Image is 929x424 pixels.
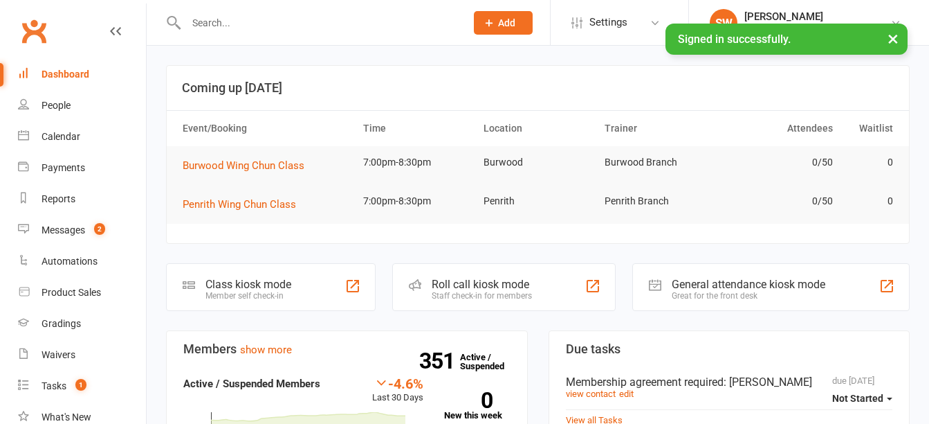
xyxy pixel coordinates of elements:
div: Messages [42,224,85,236]
strong: 351 [419,351,460,371]
a: view contact [566,389,616,399]
td: Penrith [477,185,598,218]
div: Great for the front desk [672,291,825,301]
button: × [881,24,905,53]
div: Member self check-in [205,291,291,301]
div: -4.6% [372,376,423,391]
div: Payments [42,162,85,173]
div: General attendance kiosk mode [672,278,825,291]
div: Gradings [42,318,81,329]
div: Reports [42,193,75,204]
td: 0/50 [719,146,839,179]
div: Last 30 Days [372,376,423,405]
td: Burwood Branch [598,146,719,179]
div: Automations [42,256,98,267]
div: Membership agreement required [566,376,893,389]
th: Attendees [719,111,839,146]
a: People [18,90,146,121]
div: Product Sales [42,287,101,298]
span: Add [498,17,515,28]
th: Event/Booking [176,111,357,146]
th: Trainer [598,111,719,146]
a: Dashboard [18,59,146,90]
span: Settings [589,7,627,38]
div: Roll call kiosk mode [432,278,532,291]
td: Burwood [477,146,598,179]
a: Messages 2 [18,215,146,246]
a: Product Sales [18,277,146,308]
div: Class kiosk mode [205,278,291,291]
button: Add [474,11,533,35]
span: 1 [75,379,86,391]
h3: Members [183,342,511,356]
a: Calendar [18,121,146,152]
a: Automations [18,246,146,277]
span: 2 [94,223,105,235]
th: Time [357,111,477,146]
a: Waivers [18,339,146,371]
a: Payments [18,152,146,184]
td: 0 [839,185,899,218]
td: 0 [839,146,899,179]
div: Tasks [42,380,66,391]
span: Signed in successfully. [678,33,791,46]
a: edit [619,389,634,399]
div: Staff check-in for members [432,291,532,301]
div: Dashboard [42,69,89,80]
div: [PERSON_NAME] [744,10,890,23]
span: : [PERSON_NAME] [724,376,812,389]
a: Clubworx [17,14,51,48]
div: What's New [42,412,91,423]
div: Waivers [42,349,75,360]
span: Penrith Wing Chun Class [183,198,296,211]
button: Burwood Wing Chun Class [183,157,314,174]
input: Search... [182,13,456,33]
span: Burwood Wing Chun Class [183,159,304,172]
a: show more [240,344,292,356]
a: 351Active / Suspended [460,342,521,381]
th: Waitlist [839,111,899,146]
a: 0New this week [444,392,511,420]
td: Penrith Branch [598,185,719,218]
h3: Due tasks [566,342,893,356]
a: Gradings [18,308,146,339]
div: Calendar [42,131,80,142]
td: 7:00pm-8:30pm [357,185,477,218]
td: 7:00pm-8:30pm [357,146,477,179]
strong: 0 [444,390,493,411]
button: Not Started [832,386,892,411]
td: 0/50 [719,185,839,218]
div: SW [710,9,737,37]
a: Tasks 1 [18,371,146,402]
div: People [42,100,71,111]
button: Penrith Wing Chun Class [183,196,306,213]
a: Reports [18,184,146,215]
strong: Active / Suspended Members [183,378,320,390]
span: Not Started [832,393,883,404]
h3: Coming up [DATE] [182,81,894,95]
th: Location [477,111,598,146]
div: International Wing Chun Academy [744,23,890,35]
